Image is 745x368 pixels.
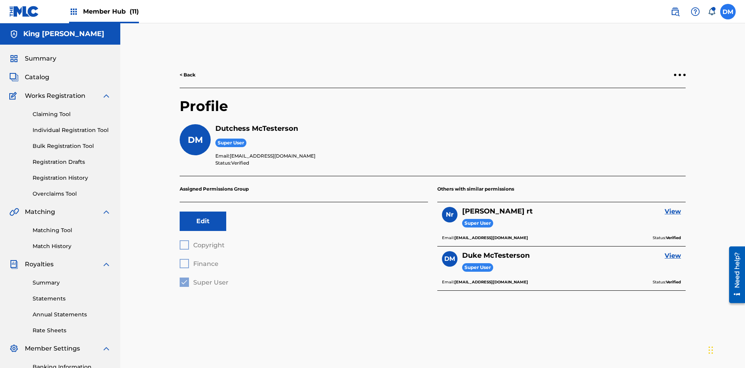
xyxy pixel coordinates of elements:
button: Edit [180,212,226,231]
h5: Nicole rt [462,207,533,216]
span: Catalog [25,73,49,82]
p: Email: [442,279,528,286]
p: Others with similar permissions [437,176,686,202]
img: Matching [9,207,19,217]
img: expand [102,91,111,101]
img: expand [102,344,111,353]
a: View [665,251,681,260]
a: Bulk Registration Tool [33,142,111,150]
span: Summary [25,54,56,63]
p: Email: [215,153,686,160]
div: Drag [709,338,713,362]
a: Matching Tool [33,226,111,234]
p: Status: [653,279,681,286]
span: Royalties [25,260,54,269]
span: Nr [446,210,454,219]
span: Super User [215,139,246,148]
span: Super User [462,219,493,228]
a: Match History [33,242,111,250]
p: Status: [653,234,681,241]
a: Rate Sheets [33,326,111,335]
span: Member Hub [83,7,139,16]
a: View [665,207,681,216]
a: CatalogCatalog [9,73,49,82]
img: Accounts [9,30,19,39]
a: Registration Drafts [33,158,111,166]
span: Super User [462,263,493,272]
img: Royalties [9,260,19,269]
iframe: Resource Center [723,243,745,307]
b: Verified [666,235,681,240]
a: Summary [33,279,111,287]
h5: King McTesterson [23,30,104,38]
p: Status: [215,160,686,167]
a: < Back [180,71,196,78]
b: Verified [666,279,681,285]
img: Summary [9,54,19,63]
iframe: Chat Widget [706,331,745,368]
span: Member Settings [25,344,80,353]
img: Member Settings [9,344,19,353]
span: DM [444,254,455,264]
a: Individual Registration Tool [33,126,111,134]
img: Catalog [9,73,19,82]
img: expand [102,260,111,269]
img: Works Registration [9,91,19,101]
b: [EMAIL_ADDRESS][DOMAIN_NAME] [454,279,528,285]
span: Matching [25,207,55,217]
span: [EMAIL_ADDRESS][DOMAIN_NAME] [230,153,315,159]
h5: Dutchess McTesterson [215,124,686,133]
img: search [670,7,680,16]
a: Annual Statements [33,311,111,319]
img: Top Rightsholders [69,7,78,16]
h5: Duke McTesterson [462,251,530,260]
img: help [691,7,700,16]
span: (11) [130,8,139,15]
b: [EMAIL_ADDRESS][DOMAIN_NAME] [454,235,528,240]
a: Public Search [667,4,683,19]
div: Help [688,4,703,19]
a: SummarySummary [9,54,56,63]
img: expand [102,207,111,217]
a: Claiming Tool [33,110,111,118]
span: Works Registration [25,91,85,101]
p: Assigned Permissions Group [180,176,428,202]
a: Overclaims Tool [33,190,111,198]
span: Verified [231,160,249,166]
a: Statements [33,295,111,303]
img: MLC Logo [9,6,39,17]
p: Email: [442,234,528,241]
h2: Profile [180,97,686,124]
div: Notifications [708,8,716,16]
a: Registration History [33,174,111,182]
div: User Menu [720,4,736,19]
span: DM [188,135,203,145]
